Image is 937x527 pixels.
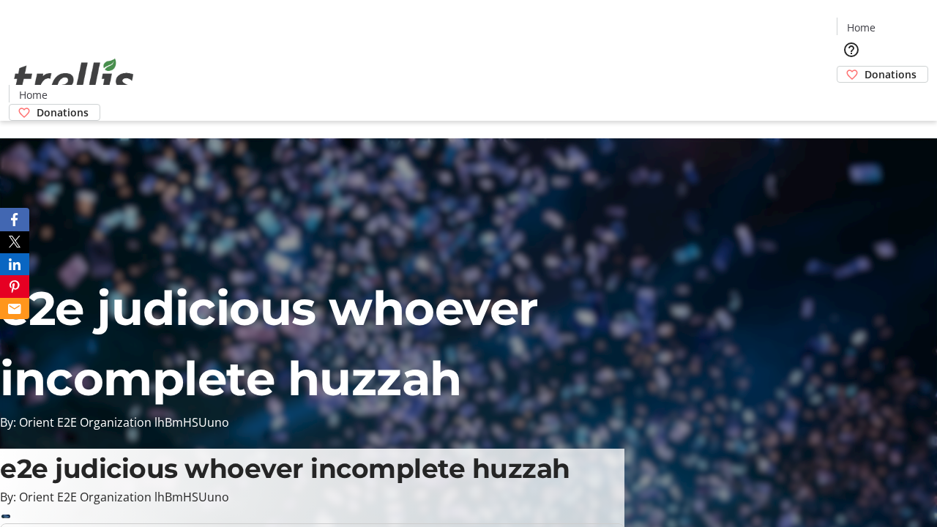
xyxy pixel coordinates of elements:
[837,20,884,35] a: Home
[847,20,876,35] span: Home
[837,35,866,64] button: Help
[19,87,48,102] span: Home
[865,67,917,82] span: Donations
[9,104,100,121] a: Donations
[837,83,866,112] button: Cart
[10,87,56,102] a: Home
[837,66,928,83] a: Donations
[37,105,89,120] span: Donations
[9,42,139,116] img: Orient E2E Organization lhBmHSUuno's Logo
